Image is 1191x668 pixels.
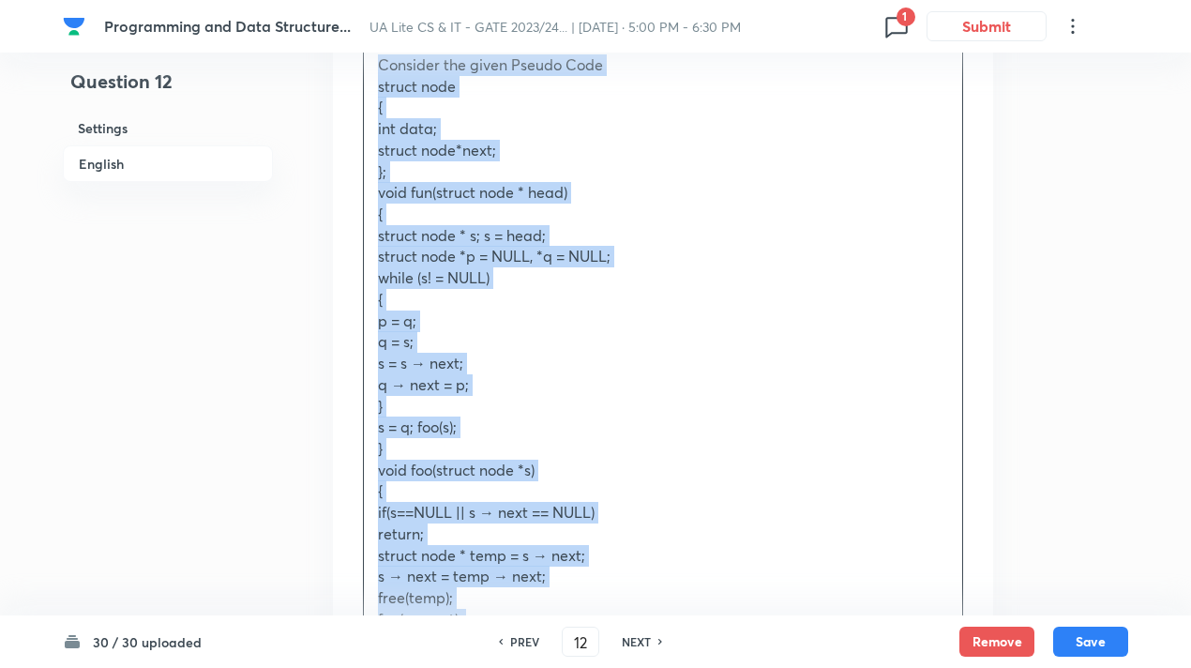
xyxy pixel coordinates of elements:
p: { [378,289,948,311]
h4: Question 12 [63,68,273,111]
p: p = q; [378,311,948,332]
p: struct node * temp = s → next; [378,545,948,567]
p: s → next = temp → next; [378,566,948,587]
p: { [378,204,948,225]
h6: NEXT [622,633,651,650]
p: struct node *p = NULL, *q = NULL; [378,246,948,267]
p: if(s==NULL || s → next == NULL) [378,502,948,524]
p: void foo(struct node *s) [378,460,948,481]
p: foo(s→next); [378,609,948,630]
h6: 30 / 30 uploaded [93,632,202,652]
h6: Settings [63,111,273,145]
p: }; [378,161,948,183]
p: struct node*next; [378,140,948,161]
button: Save [1053,627,1128,657]
p: free(temp); [378,587,948,609]
a: Company Logo [63,15,89,38]
button: Remove [959,627,1034,657]
span: Programming and Data Structure... [104,16,351,36]
p: int data; [378,118,948,140]
p: while (s! = NULL) [378,267,948,289]
p: { [378,480,948,502]
h6: English [63,145,273,182]
p: void fun(struct node * head) [378,182,948,204]
span: 1 [897,8,915,26]
p: } [378,396,948,417]
span: UA Lite CS & IT - GATE 2023/24... | [DATE] · 5:00 PM - 6:30 PM [369,18,741,36]
p: } [378,438,948,460]
h6: PREV [510,633,539,650]
p: return; [378,524,948,545]
button: Submit [927,11,1047,41]
p: q = s; [378,331,948,353]
p: q → next = p; [378,374,948,396]
p: struct node [378,76,948,98]
img: Company Logo [63,15,85,38]
p: s = q; foo(s); [378,417,948,438]
p: struct node * s; s = head; [378,225,948,247]
p: { [378,97,948,118]
p: s = s → next; [378,353,948,374]
p: Consider the given Pseudo Code [378,54,948,76]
